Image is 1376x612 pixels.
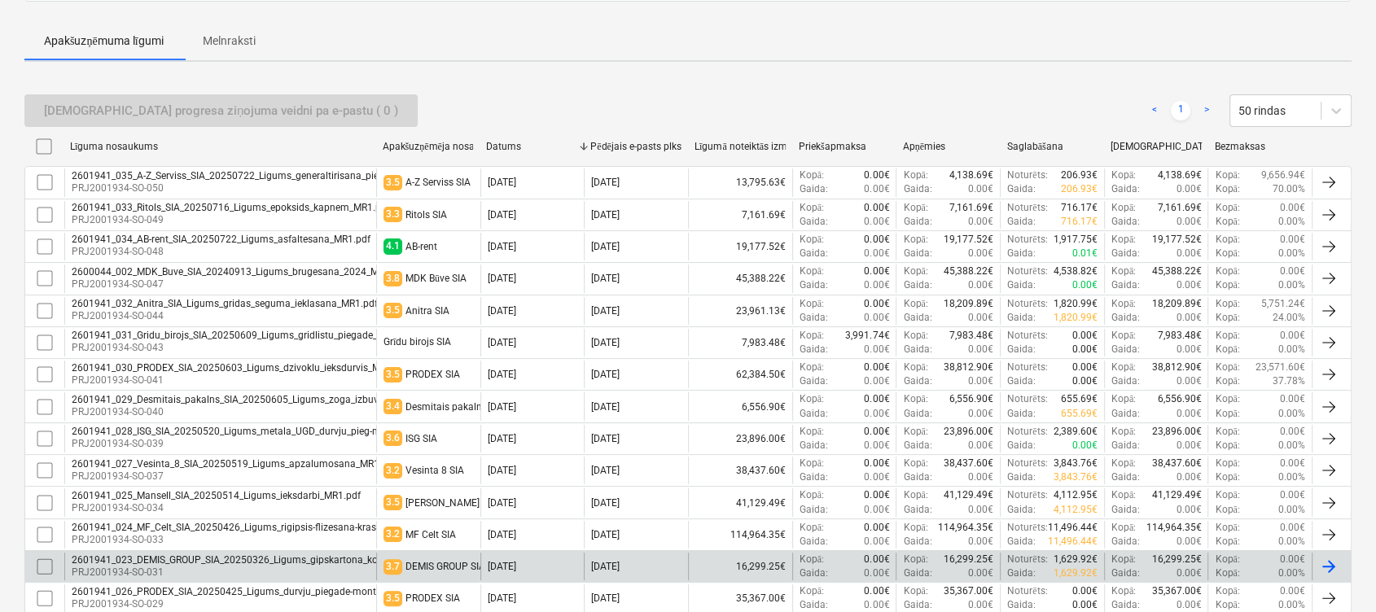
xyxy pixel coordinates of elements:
div: 2601941_027_Vesinta_8_SIA_20250519_Ligums_apzalumosana_MR1.pdf [72,458,397,470]
p: Gaida : [1111,215,1140,229]
p: Gaida : [800,182,828,196]
p: Noturēts : [1007,297,1047,311]
div: Datums [486,141,577,152]
p: Apakšuzņēmuma līgumi [44,33,164,50]
p: 0.00€ [968,439,993,452]
p: Gaida : [903,182,931,196]
div: A-Z Serviss SIA [405,177,471,188]
p: Gaida : [1007,278,1036,292]
p: Noturēts : [1007,488,1047,502]
p: Kopā : [1215,457,1239,470]
p: 0.00€ [1176,343,1201,356]
p: 4,138.69€ [949,168,993,182]
p: PRJ2001934-SO-049 [72,213,390,227]
p: Kopā : [903,329,927,343]
p: Kopā : [1111,392,1136,406]
div: 45,388.22€ [688,264,792,292]
p: Kopā : [903,264,927,278]
p: Kopā : [1215,278,1239,292]
p: Kopā : [1111,264,1136,278]
div: Priekšapmaksa [799,141,890,153]
p: Noturēts : [1007,361,1047,374]
p: 18,209.89€ [944,297,993,311]
p: Gaida : [800,470,828,484]
p: Kopā : [1111,488,1136,502]
p: 0.00€ [1280,425,1305,439]
div: 2601941_025_Mansell_SIA_20250514_Ligums_ieksdarbi_MR1.pdf [72,490,361,501]
div: 2601941_028_ISG_SIA_20250520_Ligums_metala_UGD_durvju_pieg-montaza_MR1.pdf [72,426,453,437]
p: 0.00€ [1072,374,1098,388]
div: 2601941_030_PRODEX_SIA_20250603_Ligums_dzivoklu_ieksdurvis_MR1.pdf [72,362,409,374]
div: PRODEX SIA [405,369,460,380]
p: Gaida : [1007,407,1036,421]
div: [DATE] [591,401,620,413]
div: [DATE] [488,241,516,252]
p: Noturēts : [1007,457,1047,470]
p: Kopā : [1215,488,1239,502]
p: 0.00€ [968,311,993,325]
div: Līguma nosaukums [70,141,370,153]
p: Gaida : [903,374,931,388]
p: Kopā : [800,361,824,374]
p: 0.00€ [864,425,889,439]
div: [DATE] [488,465,516,476]
span: 3.4 [383,399,402,414]
p: 6,556.90€ [949,392,993,406]
p: 0.00€ [968,215,993,229]
p: Kopā : [800,488,824,502]
p: 4,538.82€ [1054,264,1098,278]
p: 4,112.95€ [1054,488,1098,502]
p: Noturēts : [1007,392,1047,406]
p: Kopā : [800,201,824,215]
p: 655.69€ [1061,392,1098,406]
div: 2601941_029_Desmitais_pakalns_SIA_20250605_Ligums_zoga_izbuve_MR1.pdf [72,394,424,405]
p: Gaida : [1007,311,1036,325]
div: Līgumā noteiktās izmaksas [695,141,786,153]
p: Kopā : [1215,439,1239,452]
div: [DATE] [488,401,516,413]
div: 2600044_002_MDK_Buve_SIA_20240913_Ligums_brugesana_2024_MR1_LZ_KK.pdf [72,266,439,278]
p: PRJ2001934-SO-039 [72,437,453,451]
p: 0.00€ [1176,311,1201,325]
div: [DATE] [591,209,620,221]
p: 0.00€ [864,297,889,311]
span: 3.3 [383,207,402,222]
p: Gaida : [1007,343,1036,356]
p: 0.00€ [968,278,993,292]
p: 7,983.48€ [1157,329,1201,343]
p: Gaida : [903,215,931,229]
div: 2601941_031_Gridu_birojs_SIA_20250609_Ligums_gridlistu_piegade_MR1.pdf [72,330,414,341]
p: Noturēts : [1007,168,1047,182]
p: 0.00€ [864,247,889,260]
p: 0.00€ [1176,182,1201,196]
p: 0.00€ [1280,264,1305,278]
p: 0.00€ [1176,278,1201,292]
p: 4,138.69€ [1157,168,1201,182]
p: 0.00€ [968,470,993,484]
div: 6,556.90€ [688,392,792,420]
p: Kopā : [800,392,824,406]
p: Kopā : [903,361,927,374]
p: Kopā : [1111,425,1136,439]
p: 6,556.90€ [1157,392,1201,406]
p: 7,161.69€ [949,201,993,215]
p: Gaida : [1111,439,1140,452]
p: Gaida : [903,247,931,260]
span: 3.6 [383,431,402,446]
p: Kopā : [800,329,824,343]
p: Gaida : [1007,182,1036,196]
p: 19,177.52€ [944,233,993,247]
p: PRJ2001934-SO-050 [72,181,495,195]
div: [DATE] [591,177,620,188]
p: 0.00€ [968,407,993,421]
p: 0.00€ [864,278,889,292]
div: 19,177.52€ [688,233,792,260]
p: Kopā : [800,297,824,311]
p: Kopā : [1215,215,1239,229]
p: Gaida : [903,311,931,325]
p: Kopā : [1215,392,1239,406]
p: 0.00€ [864,392,889,406]
p: 23,896.00€ [944,425,993,439]
p: 0.00€ [864,233,889,247]
p: 3,843.76€ [1054,470,1098,484]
